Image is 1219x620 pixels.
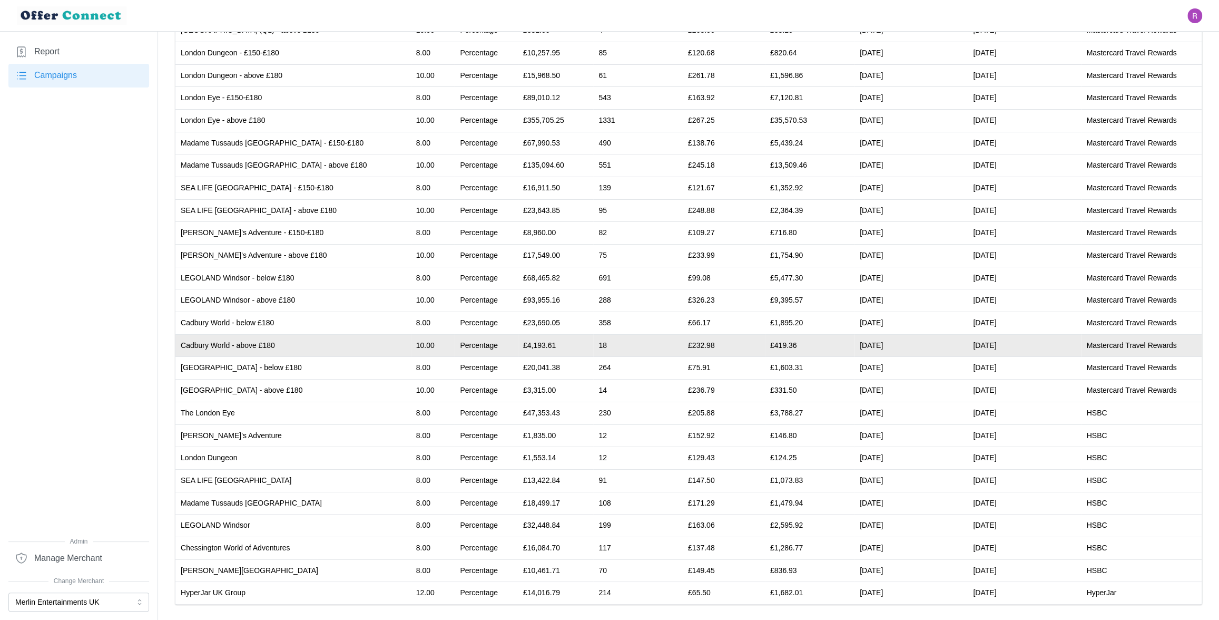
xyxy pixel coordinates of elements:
td: [DATE] [854,515,968,537]
td: £1,596.86 [765,64,854,87]
td: Percentage [455,492,518,515]
td: Percentage [455,312,518,335]
td: £15,968.50 [518,64,593,87]
td: HyperJar [1081,582,1202,604]
td: 10.00 [411,289,455,312]
td: Mastercard Travel Rewards [1081,267,1202,289]
td: 10.00 [411,245,455,267]
td: [DATE] [968,177,1081,199]
td: 10.00 [411,334,455,357]
td: Percentage [455,199,518,222]
td: £245.18 [683,154,765,177]
td: 8.00 [411,424,455,447]
td: Percentage [455,109,518,132]
td: £163.06 [683,515,765,537]
td: 139 [593,177,683,199]
td: £9,395.57 [765,289,854,312]
td: £32,448.84 [518,515,593,537]
td: The London Eye [175,402,411,424]
td: £146.80 [765,424,854,447]
td: 264 [593,357,683,380]
td: Percentage [455,447,518,470]
td: £7,120.81 [765,87,854,110]
td: 8.00 [411,537,455,559]
td: [GEOGRAPHIC_DATA] - above £180 [175,380,411,402]
td: £149.45 [683,559,765,582]
td: £248.88 [683,199,765,222]
td: 117 [593,537,683,559]
td: Mastercard Travel Rewards [1081,109,1202,132]
td: 8.00 [411,177,455,199]
td: £1,479.94 [765,492,854,515]
td: 8.00 [411,559,455,582]
td: [DATE] [968,424,1081,447]
td: [DATE] [968,447,1081,470]
td: [DATE] [968,222,1081,245]
td: Mastercard Travel Rewards [1081,132,1202,154]
td: LEGOLAND Windsor - above £180 [175,289,411,312]
td: 10.00 [411,154,455,177]
td: 8.00 [411,469,455,492]
td: £326.23 [683,289,765,312]
td: £1,352.92 [765,177,854,199]
td: £13,509.46 [765,154,854,177]
td: Mastercard Travel Rewards [1081,245,1202,267]
a: Campaigns [8,64,149,88]
td: 199 [593,515,683,537]
td: [DATE] [968,380,1081,402]
td: [DATE] [854,199,968,222]
td: £2,595.92 [765,515,854,537]
td: London Dungeon - above £180 [175,64,411,87]
td: [DATE] [854,42,968,64]
td: [DATE] [968,154,1081,177]
td: [DATE] [854,154,968,177]
td: [DATE] [968,199,1081,222]
td: Percentage [455,537,518,559]
td: 288 [593,289,683,312]
td: London Dungeon [175,447,411,470]
td: 12 [593,447,683,470]
td: 70 [593,559,683,582]
td: Percentage [455,559,518,582]
td: [DATE] [854,492,968,515]
td: [DATE] [854,245,968,267]
td: [DATE] [968,402,1081,424]
td: £2,364.39 [765,199,854,222]
td: 85 [593,42,683,64]
td: £836.93 [765,559,854,582]
td: [DATE] [854,402,968,424]
td: HSBC [1081,492,1202,515]
td: 10.00 [411,199,455,222]
td: £14,016.79 [518,582,593,604]
td: 61 [593,64,683,87]
td: £232.98 [683,334,765,357]
td: [DATE] [968,109,1081,132]
td: 543 [593,87,683,110]
td: £4,193.61 [518,334,593,357]
td: Madame Tussauds [GEOGRAPHIC_DATA] - above £180 [175,154,411,177]
td: [DATE] [854,537,968,559]
td: London Eye - £150-£180 [175,87,411,110]
td: £267.25 [683,109,765,132]
td: [DATE] [968,132,1081,154]
td: £5,439.24 [765,132,854,154]
a: Manage Merchant [8,546,149,570]
td: £163.92 [683,87,765,110]
td: 214 [593,582,683,604]
td: SEA LIFE [GEOGRAPHIC_DATA] [175,469,411,492]
td: 18 [593,334,683,357]
td: £152.92 [683,424,765,447]
td: Percentage [455,177,518,199]
td: £1,553.14 [518,447,593,470]
td: Mastercard Travel Rewards [1081,154,1202,177]
td: [DATE] [854,267,968,289]
td: LEGOLAND Windsor - below £180 [175,267,411,289]
td: Percentage [455,289,518,312]
td: £1,073.83 [765,469,854,492]
td: £65.50 [683,582,765,604]
td: £16,911.50 [518,177,593,199]
td: 551 [593,154,683,177]
td: £355,705.25 [518,109,593,132]
td: Percentage [455,357,518,380]
td: 10.00 [411,380,455,402]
